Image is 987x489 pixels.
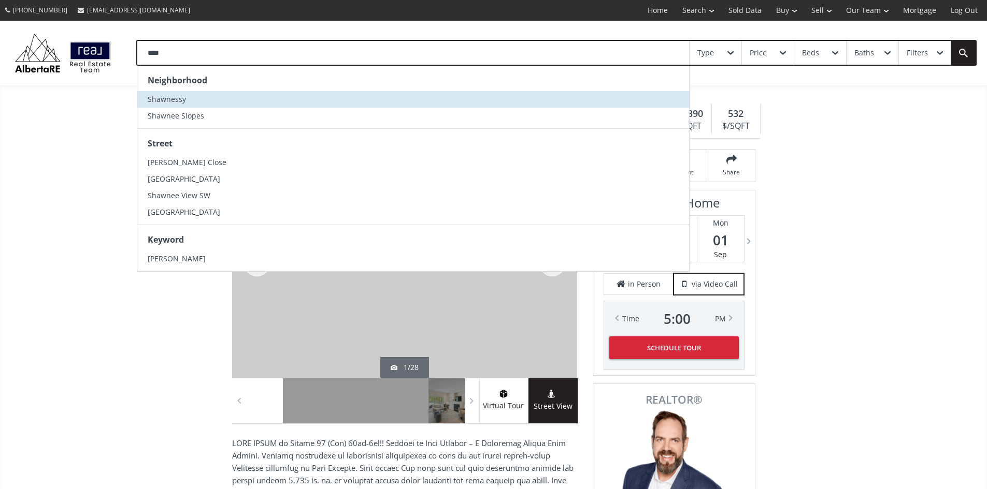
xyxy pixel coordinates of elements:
[148,254,206,263] span: [PERSON_NAME]
[148,190,210,200] span: Shawnee View SW
[697,49,714,56] div: Type
[664,312,691,326] span: 5 : 00
[479,378,528,423] a: virtual tour iconVirtual Tour
[13,6,67,14] span: [PHONE_NUMBER]
[148,138,173,149] strong: Street
[609,336,739,359] button: Schedule Tour
[148,234,184,245] strong: Keyword
[713,168,750,176] span: Share
[697,233,744,247] span: 01
[854,49,874,56] div: Baths
[479,400,528,412] span: Virtual Tour
[528,401,578,412] span: Street View
[148,111,204,121] span: Shawnee Slopes
[87,6,190,14] span: [EMAIL_ADDRESS][DOMAIN_NAME]
[692,279,738,289] span: via Video Call
[73,1,195,20] a: [EMAIL_ADDRESS][DOMAIN_NAME]
[802,49,819,56] div: Beds
[677,118,706,134] div: SQFT
[717,118,754,134] div: $/SQFT
[680,107,703,121] span: 1,390
[10,31,116,75] img: Logo
[750,49,767,56] div: Price
[717,107,754,121] div: 532
[714,249,727,259] span: Sep
[148,75,207,86] strong: Neighborhood
[622,312,726,326] div: Time PM
[628,279,661,289] span: in Person
[391,362,419,373] div: 1/28
[148,207,220,217] span: [GEOGRAPHIC_DATA]
[148,94,186,104] span: Shawnessy
[148,174,220,184] span: [GEOGRAPHIC_DATA]
[697,216,744,230] div: Mon
[605,394,743,405] span: REALTOR®
[907,49,928,56] div: Filters
[498,390,509,398] img: virtual tour icon
[148,157,226,167] span: [PERSON_NAME] Close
